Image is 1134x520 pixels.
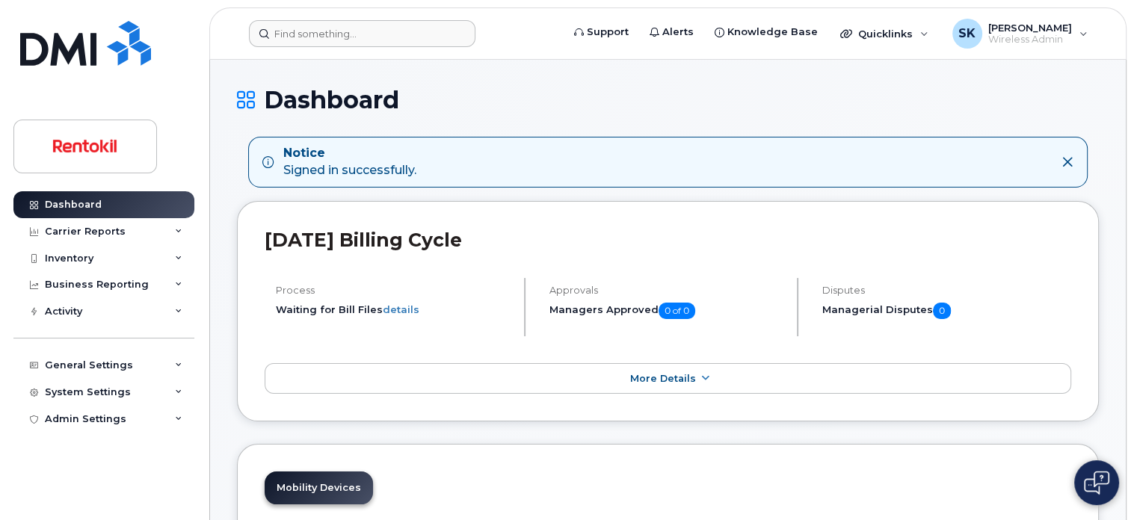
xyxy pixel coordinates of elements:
[383,303,419,315] a: details
[630,373,696,384] span: More Details
[822,285,1071,296] h4: Disputes
[1084,471,1109,495] img: Open chat
[265,471,373,504] a: Mobility Devices
[283,145,416,179] div: Signed in successfully.
[933,303,951,319] span: 0
[549,303,785,319] h5: Managers Approved
[822,303,1071,319] h5: Managerial Disputes
[276,285,511,296] h4: Process
[283,145,416,162] strong: Notice
[659,303,695,319] span: 0 of 0
[237,87,1099,113] h1: Dashboard
[549,285,785,296] h4: Approvals
[265,229,1071,251] h2: [DATE] Billing Cycle
[276,303,511,317] li: Waiting for Bill Files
